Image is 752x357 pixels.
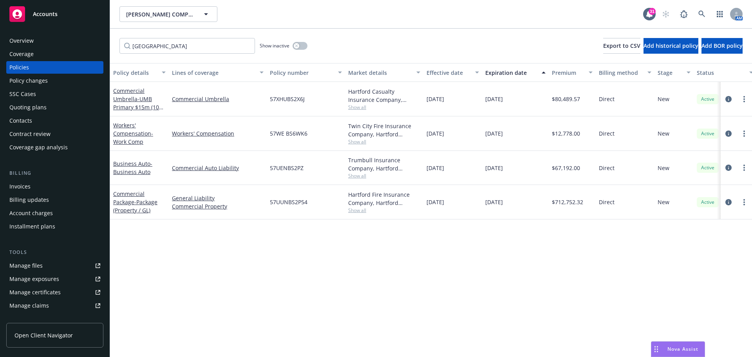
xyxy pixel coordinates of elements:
[9,48,34,60] div: Coverage
[348,87,420,104] div: Hartford Casualty Insurance Company, Hartford Insurance Group
[348,122,420,138] div: Twin City Fire Insurance Company, Hartford Insurance Group
[6,128,103,140] a: Contract review
[113,95,163,119] span: - UMB Primary $15m (10k SIR)
[739,94,749,104] a: more
[644,42,698,49] span: Add historical policy
[697,69,745,77] div: Status
[6,34,103,47] a: Overview
[9,299,49,312] div: Manage claims
[599,95,615,103] span: Direct
[6,3,103,25] a: Accounts
[172,202,264,210] a: Commercial Property
[345,63,423,82] button: Market details
[552,69,584,77] div: Premium
[113,190,157,214] a: Commercial Package
[113,121,153,145] a: Workers' Compensation
[9,101,47,114] div: Quoting plans
[9,180,31,193] div: Invoices
[270,95,305,103] span: 57XHUBS2X6J
[6,114,103,127] a: Contacts
[700,164,716,171] span: Active
[485,95,503,103] span: [DATE]
[348,104,420,111] span: Show all
[270,129,307,138] span: 57WE BS6WK6
[485,69,537,77] div: Expiration date
[427,69,470,77] div: Effective date
[6,141,103,154] a: Coverage gap analysis
[599,198,615,206] span: Direct
[119,6,217,22] button: [PERSON_NAME] COMPANIES, INC.
[599,129,615,138] span: Direct
[700,130,716,137] span: Active
[651,342,661,357] div: Drag to move
[724,94,733,104] a: circleInformation
[6,299,103,312] a: Manage claims
[427,164,444,172] span: [DATE]
[172,129,264,138] a: Workers' Compensation
[654,63,694,82] button: Stage
[172,194,264,202] a: General Liability
[9,114,32,127] div: Contacts
[6,101,103,114] a: Quoting plans
[651,341,705,357] button: Nova Assist
[739,198,749,207] a: more
[6,259,103,272] a: Manage files
[270,198,307,206] span: 57UUNBS2P54
[172,164,264,172] a: Commercial Auto Liability
[348,207,420,214] span: Show all
[701,38,743,54] button: Add BOR policy
[9,220,55,233] div: Installment plans
[9,88,36,100] div: SSC Cases
[552,95,580,103] span: $80,489.57
[485,198,503,206] span: [DATE]
[712,6,728,22] a: Switch app
[423,63,482,82] button: Effective date
[700,96,716,103] span: Active
[599,164,615,172] span: Direct
[6,169,103,177] div: Billing
[9,128,51,140] div: Contract review
[6,74,103,87] a: Policy changes
[9,286,61,299] div: Manage certificates
[113,198,157,214] span: - Package (Property / GL)
[549,63,596,82] button: Premium
[6,207,103,219] a: Account charges
[119,38,255,54] input: Filter by keyword...
[658,198,669,206] span: New
[172,69,255,77] div: Lines of coverage
[6,286,103,299] a: Manage certificates
[599,69,643,77] div: Billing method
[649,8,656,15] div: 31
[6,248,103,256] div: Tools
[739,163,749,172] a: more
[14,331,73,339] span: Open Client Navigator
[9,74,48,87] div: Policy changes
[694,6,710,22] a: Search
[270,69,333,77] div: Policy number
[9,273,59,285] div: Manage exposures
[110,63,169,82] button: Policy details
[113,69,157,77] div: Policy details
[482,63,549,82] button: Expiration date
[658,129,669,138] span: New
[552,164,580,172] span: $67,192.00
[348,172,420,179] span: Show all
[113,87,162,119] a: Commercial Umbrella
[6,273,103,285] a: Manage exposures
[348,190,420,207] div: Hartford Fire Insurance Company, Hartford Insurance Group
[658,164,669,172] span: New
[9,313,46,325] div: Manage BORs
[6,88,103,100] a: SSC Cases
[348,156,420,172] div: Trumbull Insurance Company, Hartford Insurance Group
[169,63,267,82] button: Lines of coverage
[9,61,29,74] div: Policies
[113,160,152,176] a: Business Auto
[6,48,103,60] a: Coverage
[724,129,733,138] a: circleInformation
[260,42,289,49] span: Show inactive
[701,42,743,49] span: Add BOR policy
[485,129,503,138] span: [DATE]
[270,164,304,172] span: 57UENBS2PZ
[9,259,43,272] div: Manage files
